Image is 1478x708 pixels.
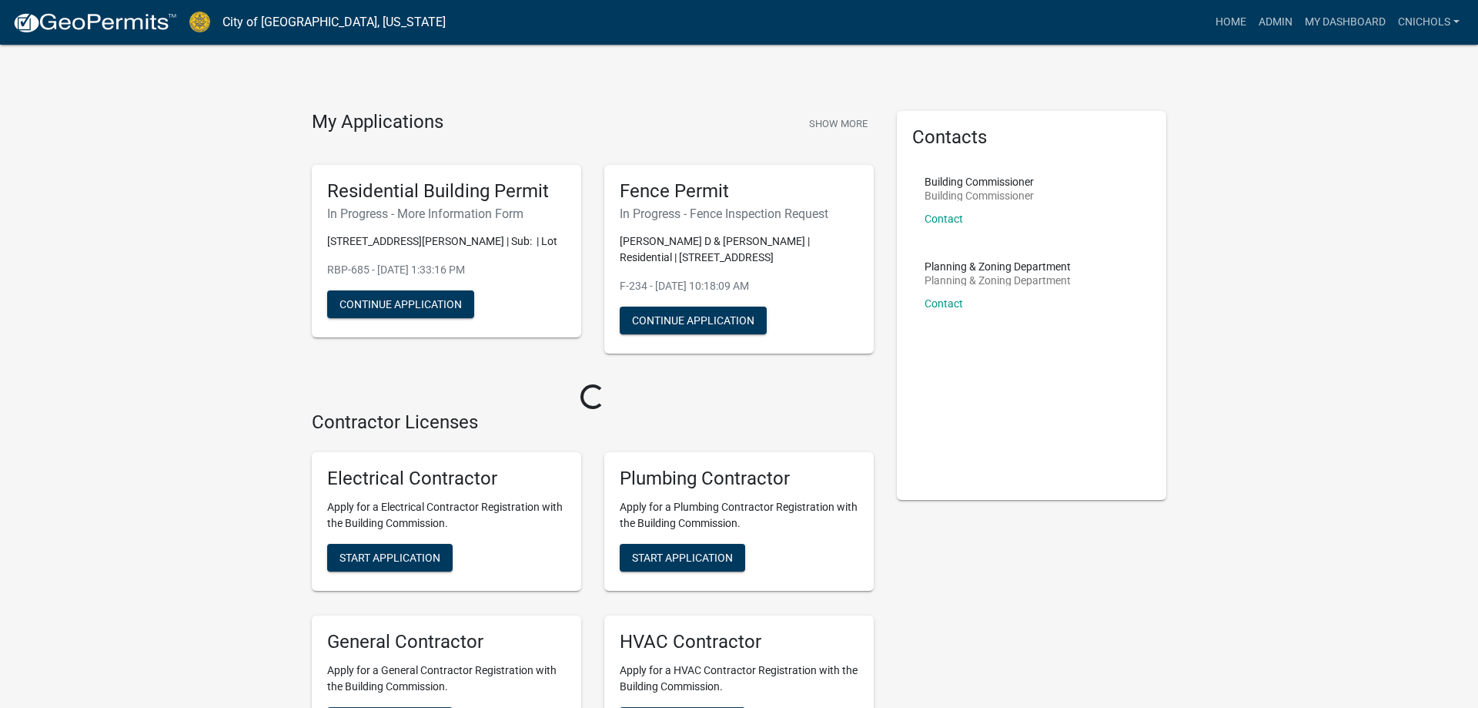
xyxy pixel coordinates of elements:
[327,262,566,278] p: RBP-685 - [DATE] 1:33:16 PM
[1392,8,1466,37] a: cnichols
[1252,8,1299,37] a: Admin
[327,290,474,318] button: Continue Application
[925,176,1034,187] p: Building Commissioner
[327,663,566,695] p: Apply for a General Contractor Registration with the Building Commission.
[620,544,745,572] button: Start Application
[327,631,566,653] h5: General Contractor
[925,275,1071,286] p: Planning & Zoning Department
[327,206,566,221] h6: In Progress - More Information Form
[189,12,210,32] img: City of Jeffersonville, Indiana
[327,468,566,490] h5: Electrical Contractor
[1299,8,1392,37] a: My Dashboard
[327,499,566,532] p: Apply for a Electrical Contractor Registration with the Building Commission.
[620,631,858,653] h5: HVAC Contractor
[912,126,1151,149] h5: Contacts
[327,180,566,203] h5: Residential Building Permit
[925,297,963,310] a: Contact
[632,552,733,564] span: Start Application
[222,9,446,35] a: City of [GEOGRAPHIC_DATA], [US_STATE]
[620,278,858,294] p: F-234 - [DATE] 10:18:09 AM
[620,468,858,490] h5: Plumbing Contractor
[925,261,1071,272] p: Planning & Zoning Department
[312,411,874,434] h4: Contractor Licenses
[327,544,453,572] button: Start Application
[620,233,858,266] p: [PERSON_NAME] D & [PERSON_NAME] | Residential | [STREET_ADDRESS]
[925,213,963,225] a: Contact
[312,111,443,134] h4: My Applications
[339,552,440,564] span: Start Application
[925,190,1034,201] p: Building Commissioner
[620,499,858,532] p: Apply for a Plumbing Contractor Registration with the Building Commission.
[803,111,874,136] button: Show More
[327,233,566,250] p: [STREET_ADDRESS][PERSON_NAME] | Sub: | Lot
[620,307,767,334] button: Continue Application
[1209,8,1252,37] a: Home
[620,663,858,695] p: Apply for a HVAC Contractor Registration with the Building Commission.
[620,206,858,221] h6: In Progress - Fence Inspection Request
[620,180,858,203] h5: Fence Permit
